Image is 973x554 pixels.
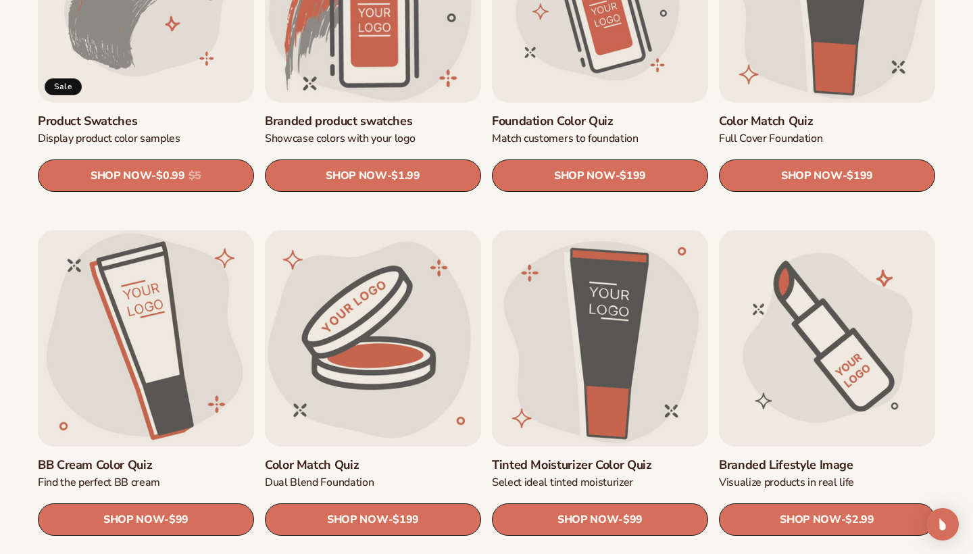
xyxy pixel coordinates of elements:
[719,457,935,473] a: Branded Lifestyle Image
[326,170,386,182] span: SHOP NOW
[265,457,481,473] a: Color Match Quiz
[847,170,873,183] span: $199
[103,513,164,526] span: SHOP NOW
[91,170,151,182] span: SHOP NOW
[38,160,254,193] a: SHOP NOW- $0.99 $5
[189,170,201,183] s: $5
[719,160,935,193] a: SHOP NOW- $199
[156,170,184,183] span: $0.99
[926,508,959,540] div: Open Intercom Messenger
[38,114,254,129] a: Product Swatches
[780,513,841,526] span: SHOP NOW
[391,170,420,183] span: $1.99
[719,503,935,536] a: SHOP NOW- $2.99
[781,170,842,182] span: SHOP NOW
[265,160,481,193] a: SHOP NOW- $1.99
[393,513,419,526] span: $199
[719,114,935,129] a: Color Match Quiz
[169,513,189,526] span: $99
[38,457,254,473] a: BB Cream Color Quiz
[623,513,643,526] span: $99
[492,503,708,536] a: SHOP NOW- $99
[554,170,615,182] span: SHOP NOW
[845,513,874,526] span: $2.99
[327,513,388,526] span: SHOP NOW
[620,170,646,183] span: $199
[492,457,708,473] a: Tinted Moisturizer Color Quiz
[265,503,481,536] a: SHOP NOW- $199
[492,114,708,129] a: Foundation Color Quiz
[38,503,254,536] a: SHOP NOW- $99
[557,513,618,526] span: SHOP NOW
[492,160,708,193] a: SHOP NOW- $199
[265,114,481,129] a: Branded product swatches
